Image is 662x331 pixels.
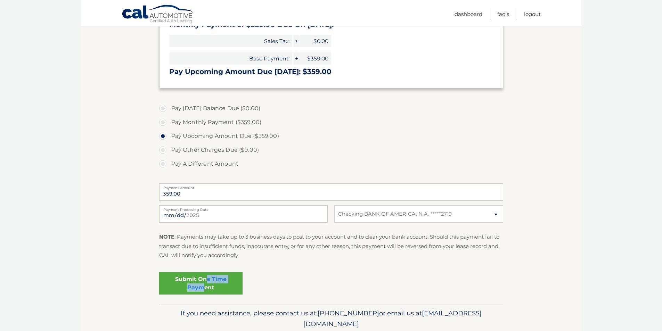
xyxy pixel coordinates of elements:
[159,101,503,115] label: Pay [DATE] Balance Due ($0.00)
[300,35,331,47] span: $0.00
[159,232,503,260] p: : Payments may take up to 3 business days to post to your account and to clear your bank account....
[164,308,499,330] p: If you need assistance, please contact us at: or email us at
[318,309,379,317] span: [PHONE_NUMBER]
[293,35,300,47] span: +
[159,115,503,129] label: Pay Monthly Payment ($359.00)
[159,129,503,143] label: Pay Upcoming Amount Due ($359.00)
[159,205,328,223] input: Payment Date
[524,8,541,20] a: Logout
[497,8,509,20] a: FAQ's
[159,183,503,201] input: Payment Amount
[169,52,292,65] span: Base Payment:
[169,35,292,47] span: Sales Tax:
[169,67,493,76] h3: Pay Upcoming Amount Due [DATE]: $359.00
[159,233,174,240] strong: NOTE
[159,183,503,189] label: Payment Amount
[122,5,195,25] a: Cal Automotive
[293,52,300,65] span: +
[159,272,243,295] a: Submit One Time Payment
[300,52,331,65] span: $359.00
[159,157,503,171] label: Pay A Different Amount
[159,205,328,211] label: Payment Processing Date
[159,143,503,157] label: Pay Other Charges Due ($0.00)
[455,8,482,20] a: Dashboard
